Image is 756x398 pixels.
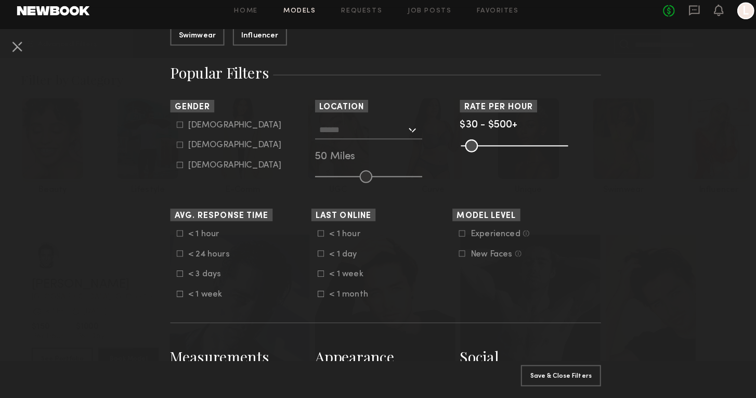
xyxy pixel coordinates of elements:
span: $30 - $500+ [451,125,507,135]
div: < 1 hour [185,234,225,240]
a: Favorites [467,15,509,22]
div: < 1 week [185,293,225,300]
div: Experienced [461,234,510,240]
h3: Popular Filters [167,69,589,89]
span: Avg. Response Time [171,216,263,224]
h3: Social [451,348,589,367]
span: Gender [171,109,206,117]
a: Home [230,15,253,22]
span: Rate per Hour [455,109,523,117]
div: < 1 day [323,254,363,260]
h3: Appearance [309,348,447,367]
span: Location [313,109,357,117]
common-close-button: Cancel [8,45,25,63]
a: Job Posts [400,15,443,22]
button: Swimwear [167,32,220,53]
button: Save & Close Filters [511,366,589,387]
div: [DEMOGRAPHIC_DATA] [185,147,276,153]
div: [DEMOGRAPHIC_DATA] [185,167,276,173]
a: Requests [335,15,375,22]
a: L [723,10,739,27]
span: Last Online [309,216,364,224]
a: Models [278,15,309,22]
div: < 1 hour [323,234,363,240]
div: [DEMOGRAPHIC_DATA] [185,127,276,134]
h3: Measurements [167,348,305,367]
div: < 1 month [323,293,363,300]
div: 50 Miles [309,157,447,166]
span: Model Level [448,216,506,224]
button: Cancel [8,45,25,61]
button: Influencer [228,32,281,53]
div: < 3 days [185,274,225,280]
div: < 24 hours [185,254,225,260]
div: New Faces [461,254,502,260]
div: < 1 week [323,274,363,280]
